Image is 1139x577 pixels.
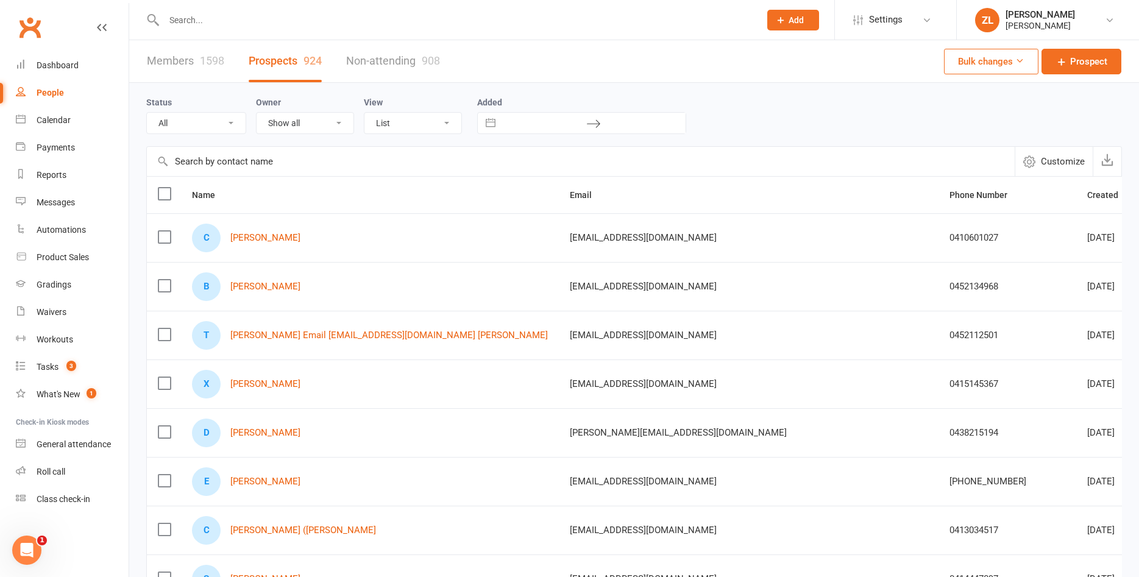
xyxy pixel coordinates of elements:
span: Created [1087,190,1132,200]
div: Workouts [37,335,73,344]
div: Tasks [37,362,59,372]
div: Dashboard [37,60,79,70]
span: Phone Number [949,190,1021,200]
span: Prospect [1070,54,1107,69]
div: 0452134968 [949,281,1065,292]
div: Calendar [37,115,71,125]
div: C [192,516,221,545]
a: Calendar [16,107,129,134]
div: 924 [303,54,322,67]
a: Members1598 [147,40,224,82]
div: [PHONE_NUMBER] [949,476,1065,487]
div: Automations [37,225,86,235]
a: Product Sales [16,244,129,271]
button: Phone Number [949,188,1021,202]
label: Status [146,97,172,107]
div: 0410601027 [949,233,1065,243]
input: Search... [160,12,751,29]
a: [PERSON_NAME] [230,428,300,438]
a: Non-attending908 [346,40,440,82]
a: [PERSON_NAME] Email [EMAIL_ADDRESS][DOMAIN_NAME] [PERSON_NAME] [230,330,548,341]
div: General attendance [37,439,111,449]
a: General attendance kiosk mode [16,431,129,458]
div: 0452112501 [949,330,1065,341]
a: Prospects924 [249,40,322,82]
div: E [192,467,221,496]
span: [EMAIL_ADDRESS][DOMAIN_NAME] [570,470,717,493]
div: 0413034517 [949,525,1065,536]
button: Add [767,10,819,30]
div: [DATE] [1087,330,1132,341]
a: Payments [16,134,129,161]
div: What's New [37,389,80,399]
a: Waivers [16,299,129,326]
a: [PERSON_NAME] [230,233,300,243]
div: [DATE] [1087,476,1132,487]
div: Roll call [37,467,65,476]
span: [EMAIL_ADDRESS][DOMAIN_NAME] [570,226,717,249]
div: [DATE] [1087,233,1132,243]
div: Waivers [37,307,66,317]
div: B [192,272,221,301]
a: [PERSON_NAME] [230,476,300,487]
div: Reports [37,170,66,180]
label: Owner [256,97,281,107]
label: Added [477,97,686,107]
div: 0415145367 [949,379,1065,389]
span: 3 [66,361,76,371]
div: [DATE] [1087,525,1132,536]
div: [PERSON_NAME] [1006,20,1075,31]
label: View [364,97,383,107]
div: Messages [37,197,75,207]
div: 0438215194 [949,428,1065,438]
div: Gradings [37,280,71,289]
a: What's New1 [16,381,129,408]
a: Tasks 3 [16,353,129,381]
div: 908 [422,54,440,67]
a: [PERSON_NAME] [230,379,300,389]
span: [EMAIL_ADDRESS][DOMAIN_NAME] [570,519,717,542]
div: Product Sales [37,252,89,262]
button: Created [1087,188,1132,202]
a: People [16,79,129,107]
button: Name [192,188,229,202]
div: T [192,321,221,350]
span: Settings [869,6,903,34]
a: Messages [16,189,129,216]
span: Add [789,15,804,25]
a: Reports [16,161,129,189]
div: [DATE] [1087,379,1132,389]
span: Customize [1041,154,1085,169]
div: [PERSON_NAME] [1006,9,1075,20]
div: 1598 [200,54,224,67]
span: Name [192,190,229,200]
span: 1 [37,536,47,545]
div: D [192,419,221,447]
span: Email [570,190,605,200]
input: Search by contact name [147,147,1015,176]
button: Email [570,188,605,202]
iframe: Intercom live chat [12,536,41,565]
span: [PERSON_NAME][EMAIL_ADDRESS][DOMAIN_NAME] [570,421,787,444]
a: Gradings [16,271,129,299]
button: Customize [1015,147,1093,176]
a: Clubworx [15,12,45,43]
div: C [192,224,221,252]
span: [EMAIL_ADDRESS][DOMAIN_NAME] [570,275,717,298]
a: [PERSON_NAME] ([PERSON_NAME] [230,525,376,536]
div: Class check-in [37,494,90,504]
a: Automations [16,216,129,244]
div: X [192,370,221,398]
span: [EMAIL_ADDRESS][DOMAIN_NAME] [570,324,717,347]
span: [EMAIL_ADDRESS][DOMAIN_NAME] [570,372,717,395]
button: Interact with the calendar and add the check-in date for your trip. [480,113,502,133]
div: [DATE] [1087,281,1132,292]
button: Bulk changes [944,49,1038,74]
a: Prospect [1041,49,1121,74]
div: Payments [37,143,75,152]
div: ZL [975,8,999,32]
span: 1 [87,388,96,398]
a: Class kiosk mode [16,486,129,513]
a: Roll call [16,458,129,486]
div: People [37,88,64,97]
